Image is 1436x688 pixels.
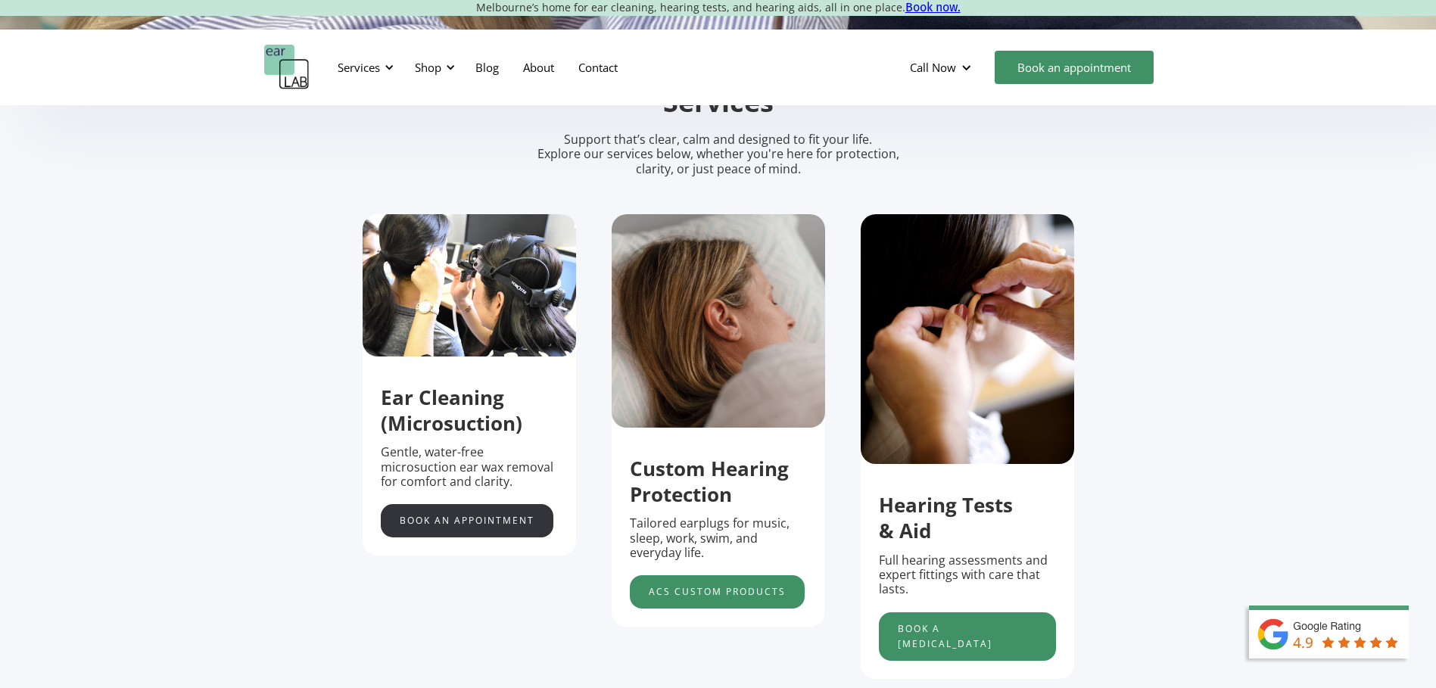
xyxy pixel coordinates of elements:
div: 1 of 5 [363,214,576,556]
a: Blog [463,45,511,89]
div: Shop [406,45,459,90]
p: Tailored earplugs for music, sleep, work, swim, and everyday life. [630,516,807,560]
strong: Ear Cleaning (Microsuction) [381,384,522,437]
div: Services [338,60,380,75]
p: Support that’s clear, calm and designed to fit your life. Explore our services below, whether you... [518,132,919,176]
div: Shop [415,60,441,75]
div: Call Now [910,60,956,75]
p: Gentle, water-free microsuction ear wax removal for comfort and clarity. [381,445,558,489]
a: Book a [MEDICAL_DATA] [879,612,1056,661]
a: About [511,45,566,89]
a: acs custom products [630,575,805,609]
p: Full hearing assessments and expert fittings with care that lasts. [879,553,1056,597]
div: Services [329,45,398,90]
img: putting hearing protection in [861,214,1074,465]
a: Contact [566,45,630,89]
div: 3 of 5 [861,214,1074,679]
div: Call Now [898,45,987,90]
strong: Hearing Tests & Aid [879,491,1013,544]
a: home [264,45,310,90]
a: Book an appointment [995,51,1154,84]
strong: Custom Hearing Protection [630,455,789,508]
div: 2 of 5 [612,214,825,627]
a: Book an appointment [381,504,553,537]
